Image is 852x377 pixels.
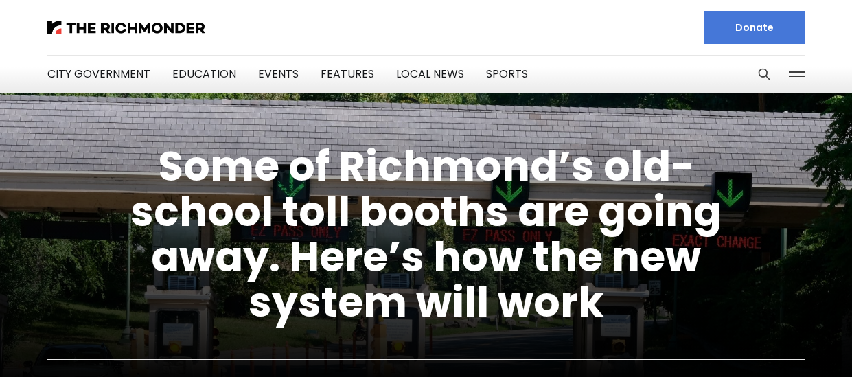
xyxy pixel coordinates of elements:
a: Some of Richmond’s old-school toll booths are going away. Here’s how the new system will work [130,137,722,331]
a: Sports [486,66,528,82]
button: Search this site [754,64,774,84]
a: Education [172,66,236,82]
a: City Government [47,66,150,82]
a: Donate [704,11,805,44]
a: Features [321,66,374,82]
img: The Richmonder [47,21,205,34]
a: Events [258,66,299,82]
a: Local News [396,66,464,82]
